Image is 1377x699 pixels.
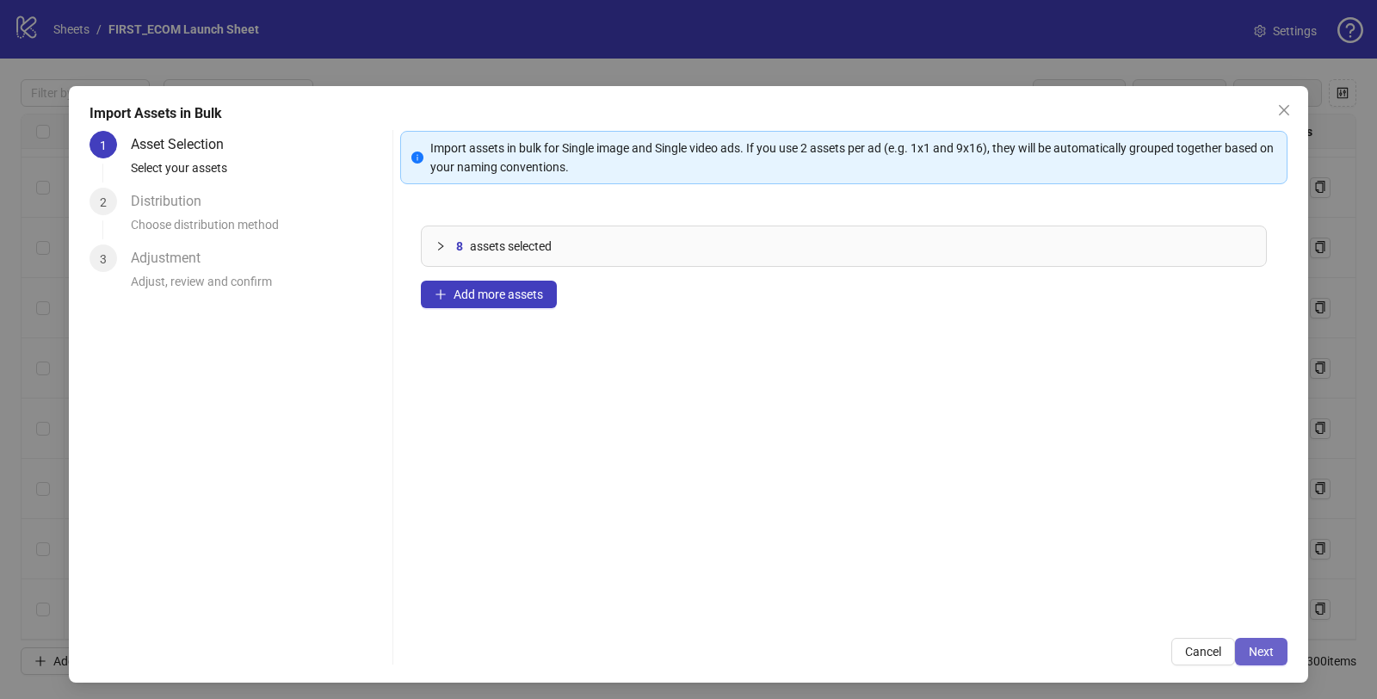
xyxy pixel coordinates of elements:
[422,226,1266,266] div: 8assets selected
[470,237,552,256] span: assets selected
[100,252,107,266] span: 3
[435,288,447,300] span: plus
[1249,645,1274,659] span: Next
[454,288,543,301] span: Add more assets
[421,281,557,308] button: Add more assets
[456,237,463,256] span: 8
[1185,645,1221,659] span: Cancel
[1277,103,1291,117] span: close
[430,139,1276,176] div: Import assets in bulk for Single image and Single video ads. If you use 2 assets per ad (e.g. 1x1...
[100,139,107,152] span: 1
[131,215,386,244] div: Choose distribution method
[435,241,446,251] span: collapsed
[100,195,107,209] span: 2
[1270,96,1298,124] button: Close
[411,152,423,164] span: info-circle
[1171,638,1235,665] button: Cancel
[131,188,215,215] div: Distribution
[131,131,238,158] div: Asset Selection
[1235,638,1287,665] button: Next
[131,244,214,272] div: Adjustment
[131,272,386,301] div: Adjust, review and confirm
[131,158,386,188] div: Select your assets
[90,103,1287,124] div: Import Assets in Bulk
